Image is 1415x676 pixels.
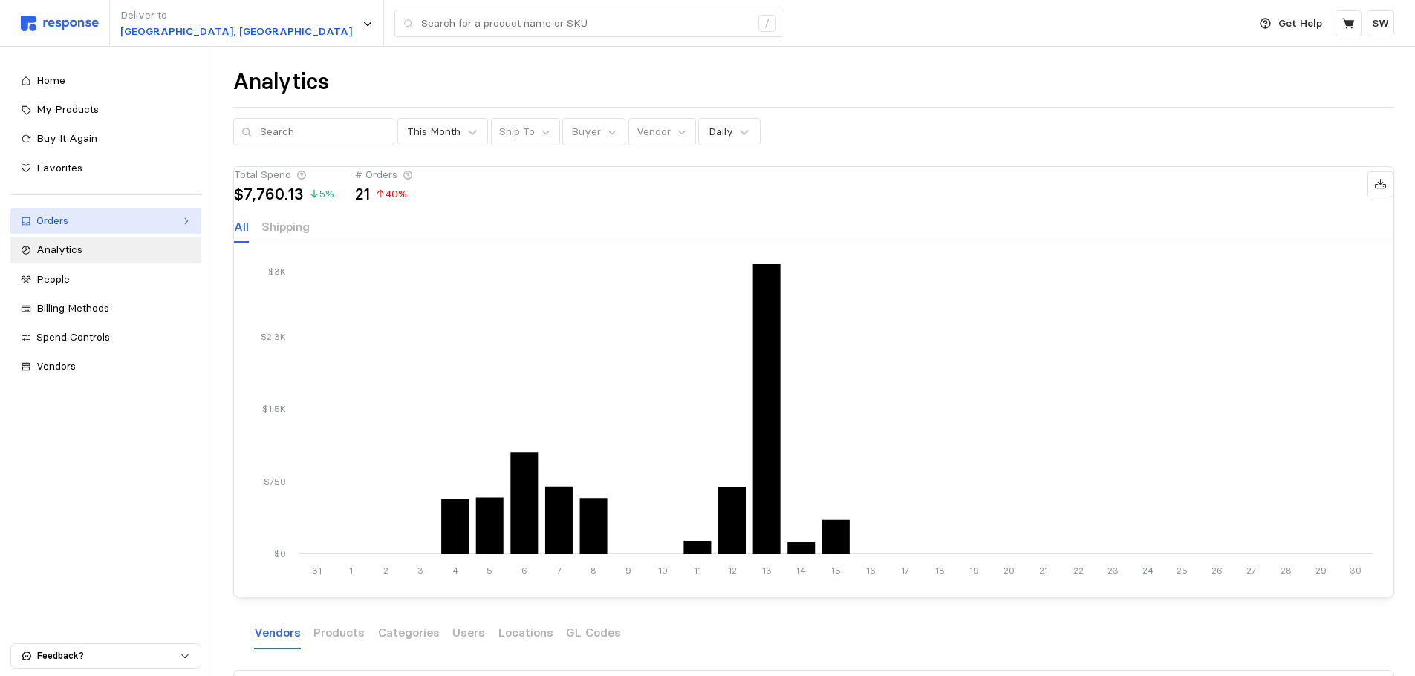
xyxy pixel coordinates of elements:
tspan: $3K [268,266,286,277]
tspan: 6 [521,565,527,576]
a: Analytics [10,237,201,263]
tspan: $2.3K [261,331,286,342]
tspan: 23 [1107,565,1119,576]
tspan: 19 [969,565,979,576]
tspan: 16 [865,565,875,576]
button: Get Help [1251,10,1331,38]
span: Analytics [36,243,82,256]
tspan: 20 [1003,565,1015,576]
div: / [758,15,776,33]
p: Locations [498,623,553,642]
a: Vendors [10,353,201,380]
p: Categories [378,623,440,642]
tspan: 10 [658,565,668,576]
tspan: 29 [1315,565,1326,576]
a: Favorites [10,155,201,182]
button: Feedback? [11,644,201,668]
tspan: 5 [487,565,492,576]
a: People [10,266,201,293]
tspan: 15 [831,565,841,576]
tspan: 22 [1073,565,1084,576]
button: Vendor [628,118,696,146]
span: Favorites [36,161,82,174]
p: SW [1372,16,1389,32]
tspan: 8 [591,565,596,576]
tspan: 14 [796,565,806,576]
p: [GEOGRAPHIC_DATA], [GEOGRAPHIC_DATA] [120,24,352,40]
div: Daily [709,124,733,140]
p: Deliver to [120,7,352,24]
tspan: 17 [901,565,909,576]
p: Vendor [637,124,671,140]
tspan: $0 [274,548,286,559]
tspan: 12 [727,565,736,576]
tspan: 11 [694,565,701,576]
a: Orders [10,208,201,234]
span: My Products [36,102,99,116]
a: Buy It Again [10,125,201,152]
div: Total Spend [234,167,334,183]
input: Search [260,119,386,145]
p: $7,760.13 [234,186,304,202]
tspan: 27 [1246,565,1256,576]
p: All [234,217,249,236]
tspan: 2 [383,565,388,576]
div: This Month [407,124,461,140]
span: Spend Controls [36,330,110,344]
p: Shipping [261,217,310,236]
span: Buy It Again [36,131,97,145]
p: Vendors [254,623,301,642]
div: Orders [36,213,175,229]
div: # Orders [355,167,413,183]
tspan: 28 [1281,565,1292,576]
tspan: 18 [935,565,945,576]
tspan: 26 [1211,565,1222,576]
tspan: 9 [625,565,631,576]
span: Vendors [36,359,76,373]
p: Users [452,623,485,642]
tspan: 31 [312,565,322,576]
a: Billing Methods [10,295,201,322]
tspan: 24 [1142,565,1153,576]
p: GL Codes [566,623,621,642]
p: Buyer [571,124,601,140]
tspan: 30 [1349,565,1361,576]
button: SW [1367,10,1394,36]
a: Home [10,68,201,94]
p: Get Help [1278,16,1322,32]
tspan: $750 [264,476,286,487]
img: svg%3e [21,16,99,31]
p: 21 [355,186,370,202]
p: 5 % [309,186,334,203]
a: Spend Controls [10,324,201,351]
tspan: 13 [762,565,772,576]
tspan: $1.5K [262,404,286,415]
p: Ship To [499,124,535,140]
button: Ship To [491,118,560,146]
span: Home [36,73,65,87]
tspan: 7 [556,565,561,576]
span: Billing Methods [36,301,109,315]
tspan: 25 [1177,565,1188,576]
tspan: 1 [349,565,353,576]
tspan: 3 [417,565,423,576]
span: People [36,272,70,286]
a: My Products [10,96,201,123]
tspan: 4 [452,565,458,576]
p: 40 % [375,186,407,203]
input: Search for a product name or SKU [421,10,750,37]
tspan: 21 [1039,565,1048,576]
h1: Analytics [233,68,329,96]
p: Feedback? [37,649,180,663]
button: Buyer [562,118,625,146]
p: Products [313,623,365,642]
